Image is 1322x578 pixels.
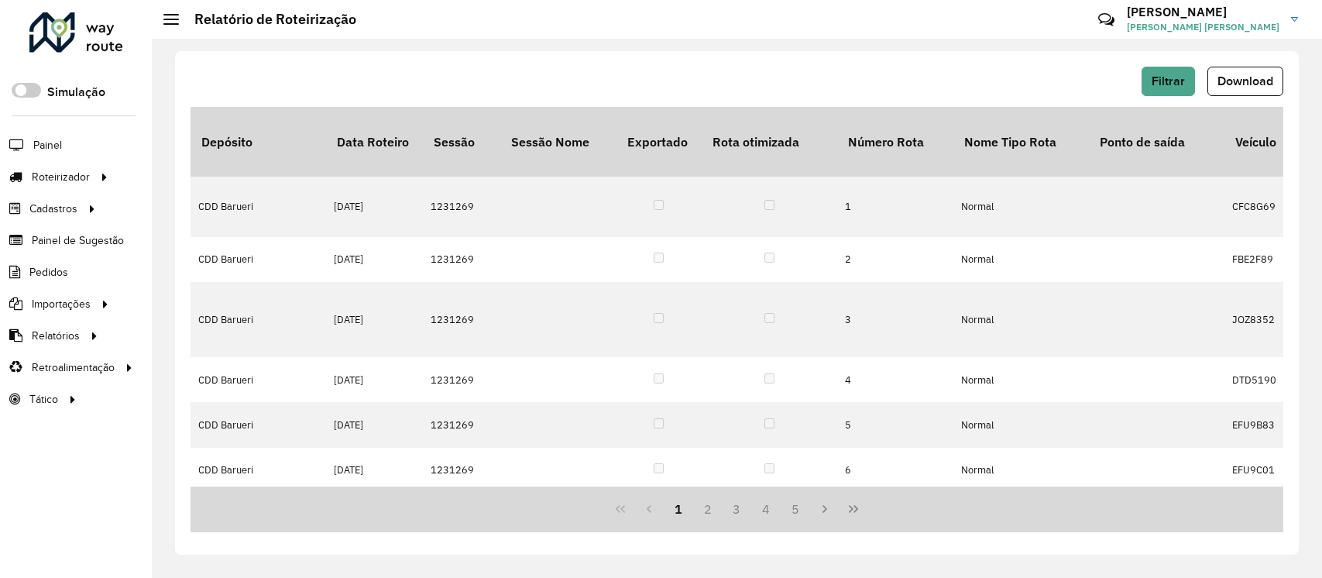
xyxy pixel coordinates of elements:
[1224,448,1302,493] td: EFU9C01
[326,237,423,282] td: [DATE]
[191,282,326,357] td: CDD Barueri
[423,237,500,282] td: 1231269
[1152,74,1185,88] span: Filtrar
[837,448,953,493] td: 6
[32,169,90,185] span: Roteirizador
[33,137,62,153] span: Painel
[423,282,500,357] td: 1231269
[423,177,500,237] td: 1231269
[191,448,326,493] td: CDD Barueri
[326,357,423,402] td: [DATE]
[1089,107,1224,177] th: Ponto de saída
[1224,402,1302,447] td: EFU9B83
[837,357,953,402] td: 4
[781,494,810,524] button: 5
[1217,74,1273,88] span: Download
[423,107,500,177] th: Sessão
[953,402,1089,447] td: Normal
[179,11,356,28] h2: Relatório de Roteirização
[191,177,326,237] td: CDD Barueri
[616,107,702,177] th: Exportado
[1090,3,1123,36] a: Contato Rápido
[1142,67,1195,96] button: Filtrar
[32,360,115,376] span: Retroalimentação
[1224,237,1302,282] td: FBE2F89
[953,177,1089,237] td: Normal
[29,391,58,408] span: Tático
[423,402,500,447] td: 1231269
[326,402,423,447] td: [DATE]
[1127,5,1279,19] h3: [PERSON_NAME]
[32,328,80,344] span: Relatórios
[702,107,837,177] th: Rota otimizada
[953,237,1089,282] td: Normal
[191,107,326,177] th: Depósito
[810,494,840,524] button: Next Page
[839,494,868,524] button: Last Page
[191,402,326,447] td: CDD Barueri
[953,448,1089,493] td: Normal
[953,282,1089,357] td: Normal
[1224,177,1302,237] td: CFC8G69
[29,201,77,217] span: Cadastros
[723,494,752,524] button: 3
[191,357,326,402] td: CDD Barueri
[953,107,1089,177] th: Nome Tipo Rota
[751,494,781,524] button: 4
[837,177,953,237] td: 1
[1224,282,1302,357] td: JOZ8352
[423,357,500,402] td: 1231269
[953,357,1089,402] td: Normal
[664,494,693,524] button: 1
[326,282,423,357] td: [DATE]
[423,448,500,493] td: 1231269
[1224,357,1302,402] td: DTD5190
[326,107,423,177] th: Data Roteiro
[32,296,91,312] span: Importações
[1127,20,1279,34] span: [PERSON_NAME] [PERSON_NAME]
[32,232,124,249] span: Painel de Sugestão
[837,402,953,447] td: 5
[693,494,723,524] button: 2
[326,177,423,237] td: [DATE]
[47,83,105,101] label: Simulação
[326,448,423,493] td: [DATE]
[1207,67,1283,96] button: Download
[29,264,68,280] span: Pedidos
[1224,107,1302,177] th: Veículo
[837,237,953,282] td: 2
[837,107,953,177] th: Número Rota
[500,107,616,177] th: Sessão Nome
[191,237,326,282] td: CDD Barueri
[837,282,953,357] td: 3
